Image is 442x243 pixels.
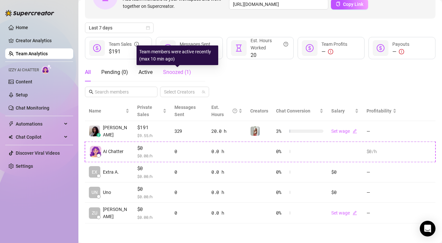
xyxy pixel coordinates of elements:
[251,127,260,136] img: Zuri
[41,64,52,74] img: AI Chatter
[174,148,204,155] div: 0
[174,189,204,196] div: 0
[363,182,401,203] td: —
[89,107,124,114] span: Name
[276,209,286,217] span: 0 %
[235,44,243,52] span: hourglass
[202,90,205,94] span: team
[276,108,310,113] span: Chat Conversion
[392,42,409,47] span: Payouts
[392,48,409,56] div: —
[367,148,397,155] div: $0 /h
[336,2,340,6] span: copy
[16,25,28,30] a: Home
[92,168,97,176] span: EX
[399,49,404,54] span: exclamation-circle
[85,101,133,121] th: Name
[16,119,62,129] span: Automations
[284,37,288,51] span: question-circle
[103,189,111,196] span: Uno
[328,49,333,54] span: exclamation-circle
[420,221,435,236] div: Open Intercom Messenger
[211,168,243,176] div: 0.0 h
[137,193,167,200] span: $ 0.00 /h
[103,124,129,138] span: [PERSON_NAME]
[109,48,139,56] span: $191
[89,23,150,33] span: Last 7 days
[331,189,358,196] div: $0
[137,105,152,117] span: Private Sales
[16,92,28,97] a: Setup
[16,105,49,111] a: Chat Monitoring
[89,126,100,136] img: Isabelle D
[16,132,62,142] span: Chat Copilot
[137,185,167,193] span: $0
[16,79,32,84] a: Content
[276,128,286,135] span: 3 %
[367,108,391,113] span: Profitability
[164,44,172,52] span: message
[352,211,357,215] span: edit
[321,42,347,47] span: Team Profits
[251,51,288,59] span: 20
[137,214,167,220] span: $ 0.00 /h
[103,206,129,220] span: [PERSON_NAME]
[377,44,385,52] span: dollar-circle
[137,144,167,152] span: $0
[103,168,119,176] span: Extra A.
[92,209,97,217] span: ZU
[233,104,237,118] span: question-circle
[363,162,401,182] td: —
[276,168,286,176] span: 0 %
[137,132,167,139] span: $ 9.55 /h
[137,165,167,172] span: $0
[109,41,139,48] div: Team Sales
[331,168,358,176] div: $0
[137,152,167,159] span: $ 0.00 /h
[174,105,196,117] span: Messages Sent
[331,129,357,134] a: Set wageedit
[146,26,150,30] span: calendar
[343,2,363,7] span: Copy Link
[16,35,68,46] a: Creator Analytics
[137,173,167,180] span: $ 0.00 /h
[211,104,237,118] div: Est. Hours
[363,121,401,142] td: —
[16,164,33,169] a: Settings
[174,209,204,217] div: 0
[139,69,153,75] span: Active
[16,51,48,56] a: Team Analytics
[16,150,60,156] a: Discover Viral Videos
[137,124,167,131] span: $191
[89,90,93,94] span: search
[8,121,14,127] span: thunderbolt
[93,44,101,52] span: dollar-circle
[174,168,204,176] div: 0
[331,108,345,113] span: Salary
[95,88,148,95] input: Search members
[211,189,243,196] div: 0.0 h
[101,68,128,76] div: Pending ( 0 )
[276,148,286,155] span: 0 %
[246,101,272,121] th: Creators
[306,44,314,52] span: dollar-circle
[174,128,204,135] div: 329
[211,148,243,155] div: 0.0 h
[90,146,101,157] img: izzy-ai-chatter-avatar-DDCN_rTZ.svg
[137,45,218,65] div: Team members were active recently (max 10 min ago)
[211,209,243,217] div: 0.0 h
[163,69,191,75] span: Snoozed ( 1 )
[251,37,288,51] div: Est. Hours Worked
[97,133,101,137] div: z
[352,129,357,133] span: edit
[91,189,98,196] span: UN
[276,189,286,196] span: 0 %
[103,148,123,155] span: AI Chatter
[331,210,357,216] a: Set wageedit
[5,10,54,16] img: logo-BBDzfeDw.svg
[8,135,13,139] img: Chat Copilot
[137,205,167,213] span: $0
[134,41,139,48] span: info-circle
[363,203,401,223] td: —
[8,67,39,73] span: Izzy AI Chatter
